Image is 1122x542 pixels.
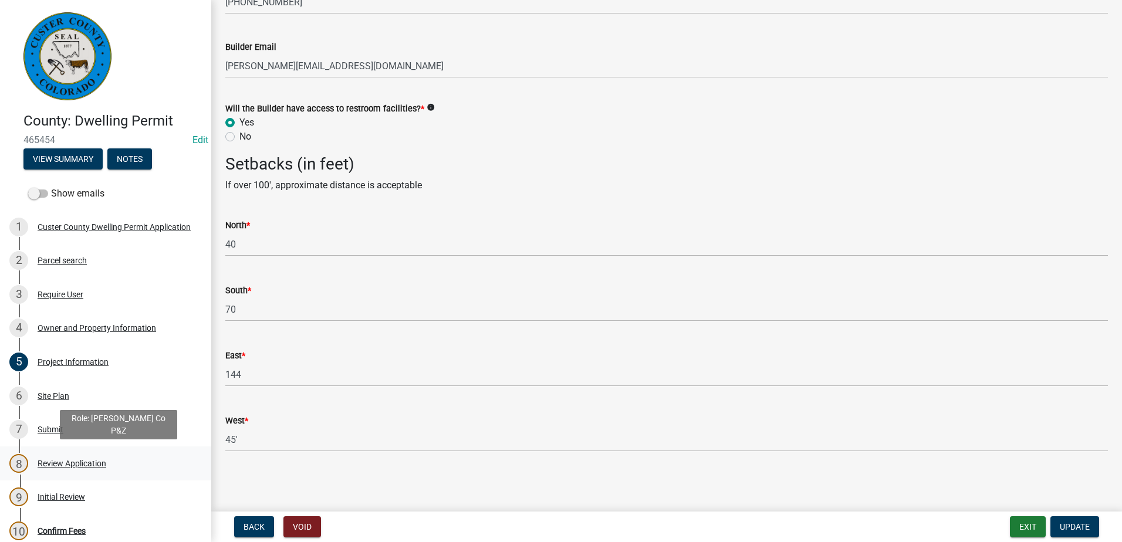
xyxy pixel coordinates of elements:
[9,521,28,540] div: 10
[23,155,103,164] wm-modal-confirm: Summary
[225,287,251,295] label: South
[23,148,103,170] button: View Summary
[38,392,69,400] div: Site Plan
[192,134,208,145] a: Edit
[38,493,85,501] div: Initial Review
[239,116,254,130] label: Yes
[244,522,265,531] span: Back
[225,43,276,52] label: Builder Email
[225,352,245,360] label: East
[38,358,109,366] div: Project Information
[234,516,274,537] button: Back
[9,420,28,439] div: 7
[427,103,435,111] i: info
[9,454,28,473] div: 8
[38,425,63,433] div: Submit
[1010,516,1046,537] button: Exit
[38,459,106,468] div: Review Application
[23,12,111,100] img: Custer County, Colorado
[225,178,1108,192] p: If over 100', approximate distance is acceptable
[28,187,104,201] label: Show emails
[1050,516,1099,537] button: Update
[38,527,86,535] div: Confirm Fees
[225,105,424,113] label: Will the Builder have access to restroom facilities?
[9,218,28,236] div: 1
[107,148,152,170] button: Notes
[239,130,251,144] label: No
[38,223,191,231] div: Custer County Dwelling Permit Application
[283,516,321,537] button: Void
[38,324,156,332] div: Owner and Property Information
[9,251,28,270] div: 2
[9,353,28,371] div: 5
[38,256,87,265] div: Parcel search
[9,319,28,337] div: 4
[225,417,248,425] label: West
[23,134,188,145] span: 465454
[225,154,1108,174] h3: Setbacks (in feet)
[9,285,28,304] div: 3
[60,410,177,439] div: Role: [PERSON_NAME] Co P&Z
[23,113,202,130] h4: County: Dwelling Permit
[1060,522,1090,531] span: Update
[38,290,83,299] div: Require User
[107,155,152,164] wm-modal-confirm: Notes
[192,134,208,145] wm-modal-confirm: Edit Application Number
[225,222,250,230] label: North
[9,387,28,405] div: 6
[9,487,28,506] div: 9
